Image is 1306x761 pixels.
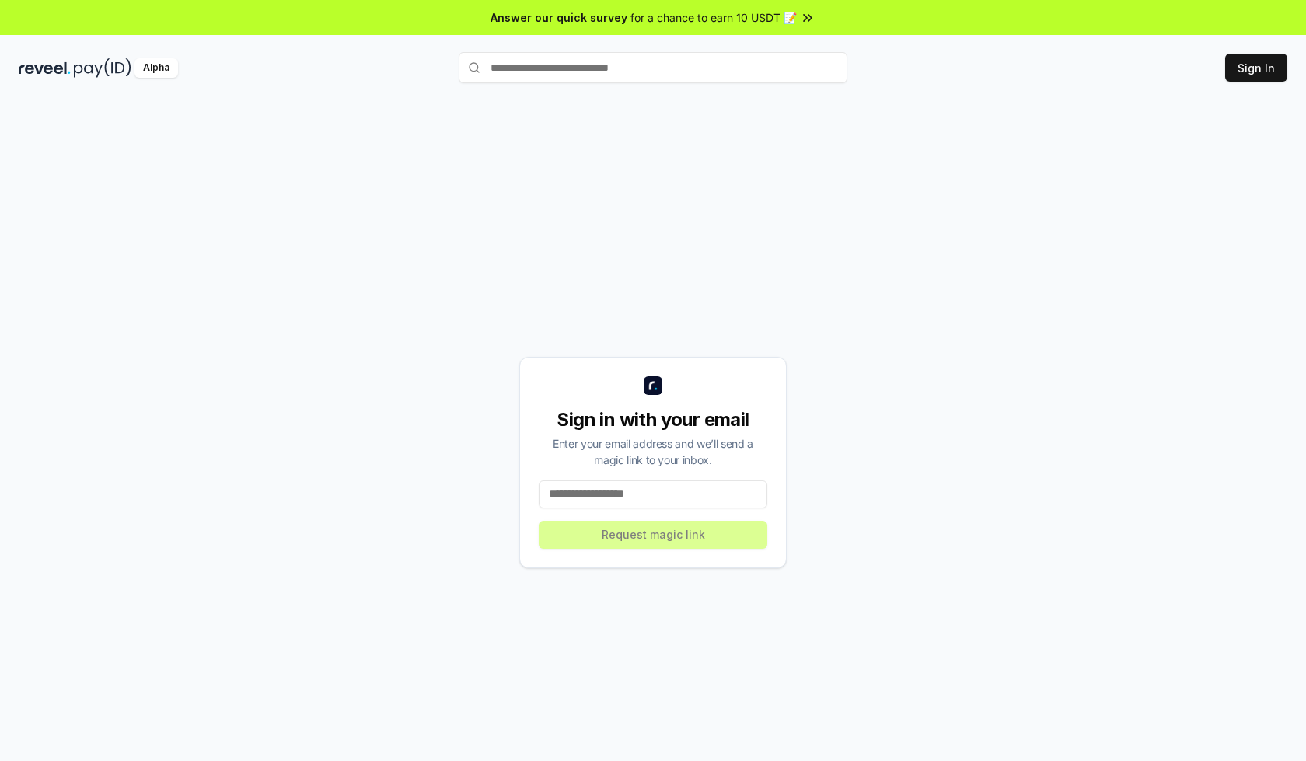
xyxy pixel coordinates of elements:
[630,9,797,26] span: for a chance to earn 10 USDT 📝
[74,58,131,78] img: pay_id
[19,58,71,78] img: reveel_dark
[539,407,767,432] div: Sign in with your email
[1225,54,1287,82] button: Sign In
[644,376,662,395] img: logo_small
[134,58,178,78] div: Alpha
[539,435,767,468] div: Enter your email address and we’ll send a magic link to your inbox.
[491,9,627,26] span: Answer our quick survey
